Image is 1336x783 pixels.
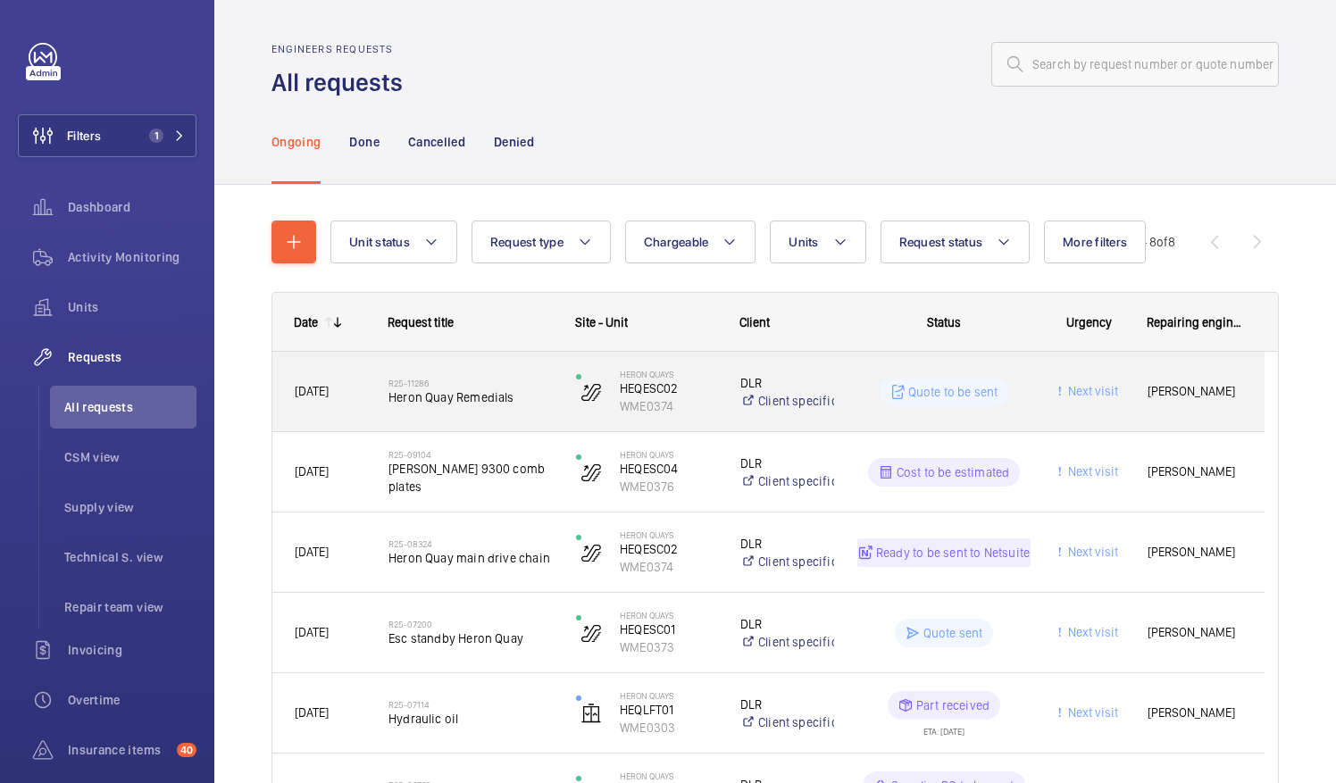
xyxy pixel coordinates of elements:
span: Repairing engineer [1147,315,1243,329]
span: Insurance items [68,741,170,759]
button: Chargeable [625,221,756,263]
p: DLR [740,454,834,472]
p: WME0374 [620,558,717,576]
span: Next visit [1065,464,1118,479]
span: More filters [1063,235,1127,249]
button: Units [770,221,865,263]
h1: All requests [271,66,413,99]
input: Search by request number or quote number [991,42,1279,87]
span: [PERSON_NAME] [1148,381,1242,402]
p: Ongoing [271,133,321,151]
span: Next visit [1065,705,1118,720]
p: Heron Quays [620,369,717,379]
span: [PERSON_NAME] [1148,703,1242,723]
img: escalator.svg [580,381,602,403]
p: Heron Quays [620,610,717,621]
span: Invoicing [68,641,196,659]
span: Status [927,315,961,329]
a: Client specific [740,713,834,731]
p: Done [349,133,379,151]
h2: R25-11286 [388,378,553,388]
span: Technical S. view [64,548,196,566]
span: 1 [149,129,163,143]
span: Heron Quay Remedials [388,388,553,406]
p: DLR [740,374,834,392]
span: Units [789,235,818,249]
p: Heron Quays [620,529,717,540]
p: Cancelled [408,133,465,151]
p: WME0374 [620,397,717,415]
span: [DATE] [295,464,329,479]
span: [PERSON_NAME] [1148,542,1242,562]
p: Ready to be sent to Netsuite [876,544,1030,562]
span: Heron Quay main drive chain [388,549,553,567]
span: [DATE] [295,545,329,559]
span: Site - Unit [575,315,628,329]
span: [PERSON_NAME] 9300 comb plates [388,460,553,496]
span: 1 - 8 8 [1135,236,1175,248]
span: Hydraulic oil [388,710,553,728]
span: Activity Monitoring [68,248,196,266]
span: Filters [67,127,101,145]
span: Next visit [1065,545,1118,559]
p: HEQLFT01 [620,701,717,719]
span: All requests [64,398,196,416]
span: 40 [177,743,196,757]
span: Dashboard [68,198,196,216]
img: escalator.svg [580,542,602,563]
p: Heron Quays [620,690,717,701]
span: Client [739,315,770,329]
p: DLR [740,535,834,553]
p: WME0303 [620,719,717,737]
a: Client specific [740,392,834,410]
p: Part received [916,696,989,714]
p: Heron Quays [620,449,717,460]
a: Client specific [740,633,834,651]
span: [DATE] [295,384,329,398]
img: escalator.svg [580,622,602,644]
span: Esc standby Heron Quay [388,629,553,647]
span: Next visit [1065,384,1118,398]
button: Filters1 [18,114,196,157]
p: Heron Quays [620,771,717,781]
span: [DATE] [295,625,329,639]
span: CSM view [64,448,196,466]
a: Client specific [740,472,834,490]
span: Supply view [64,498,196,516]
img: elevator.svg [580,703,602,724]
span: Request type [490,235,564,249]
span: of [1156,235,1168,249]
p: Cost to be estimated [897,463,1010,481]
p: HEQESC04 [620,460,717,478]
p: Denied [494,133,534,151]
span: Units [68,298,196,316]
span: Requests [68,348,196,366]
p: Quote to be sent [908,383,998,401]
span: Repair team view [64,598,196,616]
span: Chargeable [644,235,709,249]
p: WME0373 [620,638,717,656]
p: WME0376 [620,478,717,496]
h2: R25-07114 [388,699,553,710]
div: Date [294,315,318,329]
div: ETA: [DATE] [923,720,964,736]
p: Quote sent [923,624,983,642]
span: [DATE] [295,705,329,720]
span: Overtime [68,691,196,709]
span: Urgency [1066,315,1112,329]
button: Unit status [330,221,457,263]
a: Client specific [740,553,834,571]
h2: R25-07200 [388,619,553,629]
p: DLR [740,696,834,713]
p: HEQESC02 [620,379,717,397]
span: Request status [899,235,983,249]
button: More filters [1044,221,1146,263]
button: Request status [881,221,1031,263]
p: HEQESC02 [620,540,717,558]
h2: Engineers requests [271,43,413,55]
span: [PERSON_NAME] [1148,462,1242,482]
img: escalator.svg [580,462,602,483]
span: Next visit [1065,625,1118,639]
p: DLR [740,615,834,633]
h2: R25-09104 [388,449,553,460]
